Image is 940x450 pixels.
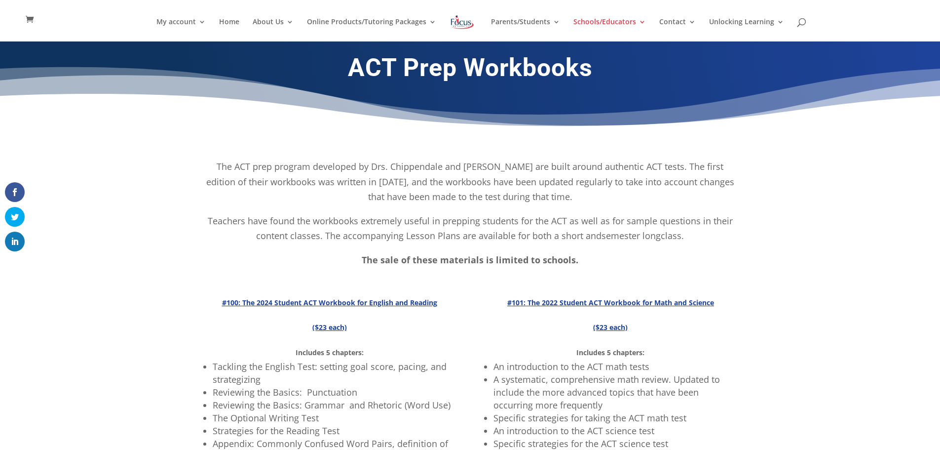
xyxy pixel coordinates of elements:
a: Parents/Students [491,18,560,41]
a: About Us [253,18,294,41]
strong: Includes 5 chapters: [296,348,364,357]
strong: The sale of these materials is limited to schools. [362,254,578,266]
span: The Optional Writing Test [213,412,319,424]
a: Home [219,18,239,41]
p: The ACT prep program developed by Drs. Chippendale and [PERSON_NAME] are built around authentic A... [204,159,737,213]
span: An introduction to the ACT math tests [493,361,649,372]
a: Schools/Educators [573,18,646,41]
img: Focus on Learning [450,13,475,31]
span: Reviewing the Basics: Grammar and Rhetoric (Word Use) [213,399,451,411]
p: Teachers have found the workbooks extremely useful in prepping students for the ACT as well as fo... [204,213,737,252]
a: Online Products/Tutoring Packages [307,18,436,41]
span: Tackling the English Test: setting goal score, pacing, and strategizing [213,361,447,385]
span: Strategies for the Reading Test [213,425,339,437]
g: semester long [602,230,661,242]
strong: ($23 each) [312,323,347,332]
strong: #100: The 2024 Student ACT Workbook for English and Reading [222,298,437,307]
strong: #101: The 2022 Student ACT Workbook for Math and Science [507,298,714,307]
a: My account [156,18,206,41]
li: Specific strategies for the ACT science test [493,437,736,450]
strong: Includes 5 chapters: [576,348,644,357]
a: Contact [659,18,696,41]
span: Reviewing the Basics: Punctuation [213,386,357,398]
span: A systematic, comprehensive math review. Updated to include the more advanced topics that have be... [493,373,720,411]
li: An introduction to the ACT science test [493,424,736,437]
span: Specific strategies for taking the ACT math test [493,412,686,424]
a: Unlocking Learning [709,18,784,41]
strong: ($23 each) [593,323,628,332]
h1: ACT Prep Workbooks [204,53,737,87]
